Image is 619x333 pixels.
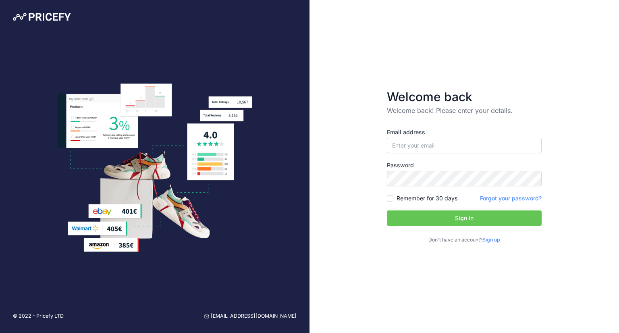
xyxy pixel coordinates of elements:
a: [EMAIL_ADDRESS][DOMAIN_NAME] [204,312,297,320]
label: Password [387,161,542,169]
p: Welcome back! Please enter your details. [387,106,542,115]
h3: Welcome back [387,89,542,104]
img: Pricefy [13,13,71,21]
button: Sign in [387,210,542,226]
a: Sign up [482,237,500,243]
a: Forgot your password? [480,195,542,202]
label: Remember for 30 days [397,194,457,202]
p: © 2022 - Pricefy LTD [13,312,64,320]
label: Email address [387,128,542,136]
p: Don't have an account? [387,236,542,244]
input: Enter your email [387,138,542,153]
